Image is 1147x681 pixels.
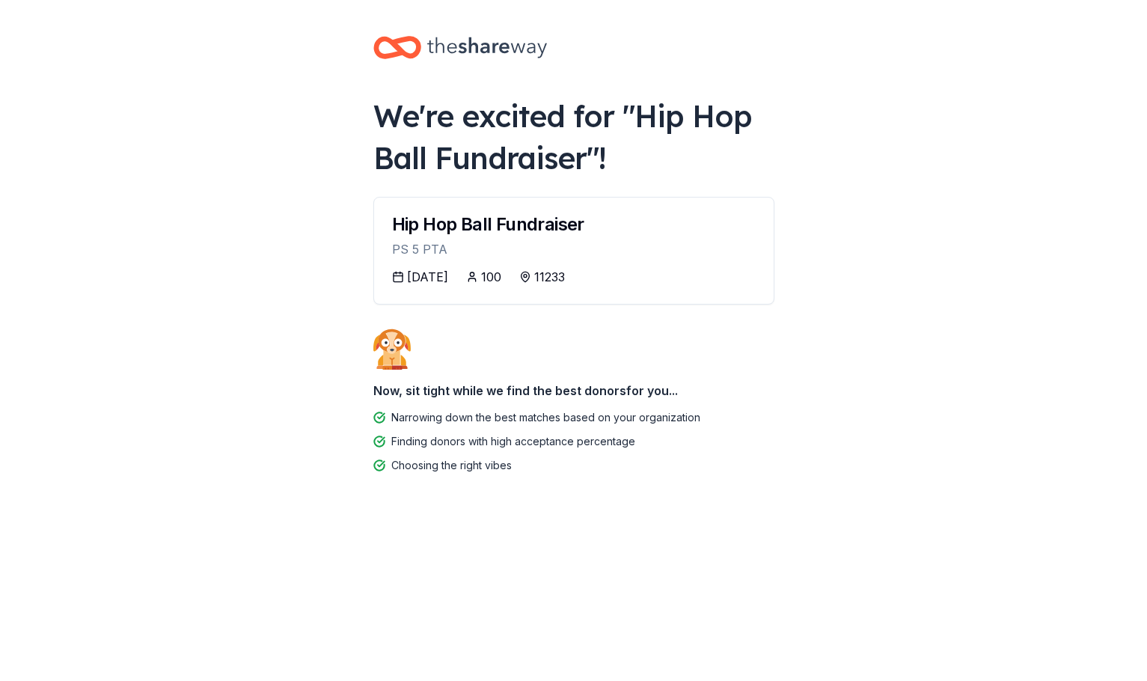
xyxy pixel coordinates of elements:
[407,268,448,286] div: [DATE]
[391,409,700,427] div: Narrowing down the best matches based on your organization
[391,433,635,451] div: Finding donors with high acceptance percentage
[392,216,756,233] div: Hip Hop Ball Fundraiser
[391,456,512,474] div: Choosing the right vibes
[373,329,411,369] img: Dog waiting patiently
[481,268,501,286] div: 100
[373,376,774,406] div: Now, sit tight while we find the best donors for you...
[373,95,774,179] div: We're excited for " Hip Hop Ball Fundraiser "!
[534,268,565,286] div: 11233
[392,239,756,259] div: PS 5 PTA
